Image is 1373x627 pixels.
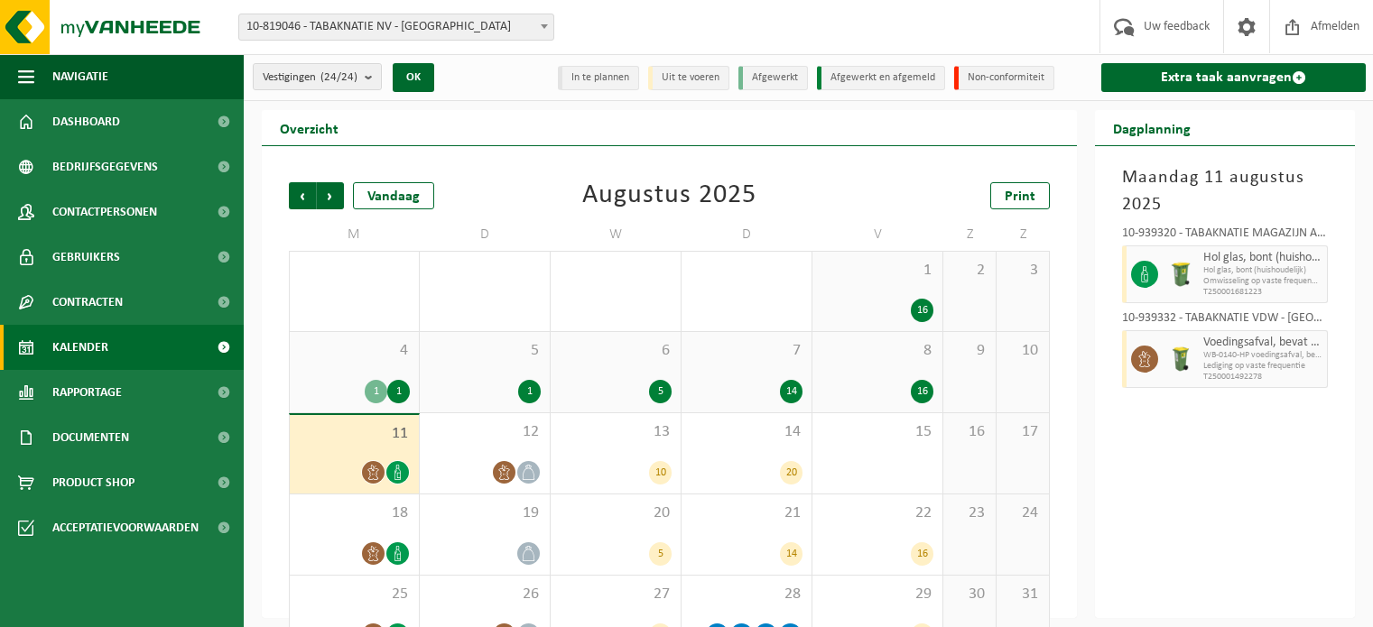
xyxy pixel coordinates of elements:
[429,585,541,604] span: 26
[52,189,157,235] span: Contactpersonen
[1006,341,1040,361] span: 10
[1203,251,1322,265] span: Hol glas, bont (huishoudelijk)
[299,424,410,444] span: 11
[558,66,639,90] li: In te plannen
[52,280,123,325] span: Contracten
[780,542,802,566] div: 14
[299,261,410,281] span: 28
[238,14,554,41] span: 10-819046 - TABAKNATIE NV - ANTWERPEN
[649,380,672,403] div: 5
[1167,261,1194,288] img: WB-0240-HPE-GN-50
[52,54,108,99] span: Navigatie
[997,218,1050,251] td: Z
[299,341,410,361] span: 4
[52,415,129,460] span: Documenten
[560,503,672,523] span: 20
[954,66,1054,90] li: Non-conformiteit
[1203,276,1322,287] span: Omwisseling op vaste frequentie (incl. verwerking)
[253,63,382,90] button: Vestigingen(24/24)
[429,422,541,442] span: 12
[1203,361,1322,372] span: Lediging op vaste frequentie
[560,341,672,361] span: 6
[387,380,410,403] div: 1
[691,422,802,442] span: 14
[682,218,812,251] td: D
[560,422,672,442] span: 13
[649,542,672,566] div: 5
[780,461,802,484] div: 20
[911,542,933,566] div: 16
[1006,422,1040,442] span: 17
[1005,189,1035,204] span: Print
[1203,336,1322,350] span: Voedingsafval, bevat producten van dierlijke oorsprong, onverpakt, categorie 3
[262,110,357,145] h2: Overzicht
[1095,110,1209,145] h2: Dagplanning
[821,585,933,604] span: 29
[648,66,729,90] li: Uit te voeren
[738,66,808,90] li: Afgewerkt
[952,422,987,442] span: 16
[429,341,541,361] span: 5
[420,218,551,251] td: D
[952,261,987,281] span: 2
[365,380,387,403] div: 1
[911,380,933,403] div: 16
[691,341,802,361] span: 7
[821,261,933,281] span: 1
[518,380,541,403] div: 1
[1167,346,1194,373] img: WB-0140-HPE-GN-50
[817,66,945,90] li: Afgewerkt en afgemeld
[952,341,987,361] span: 9
[551,218,682,251] td: W
[52,99,120,144] span: Dashboard
[1203,350,1322,361] span: WB-0140-HP voedingsafval, bevat producten van dierlijke oors
[1203,265,1322,276] span: Hol glas, bont (huishoudelijk)
[780,380,802,403] div: 14
[821,503,933,523] span: 22
[582,182,756,209] div: Augustus 2025
[1006,261,1040,281] span: 3
[429,261,541,281] span: 29
[1006,585,1040,604] span: 31
[52,235,120,280] span: Gebruikers
[560,261,672,281] span: 30
[911,299,933,322] div: 16
[1006,503,1040,523] span: 24
[289,218,420,251] td: M
[299,503,410,523] span: 18
[52,460,135,505] span: Product Shop
[1101,63,1366,92] a: Extra taak aanvragen
[812,218,943,251] td: V
[1203,287,1322,298] span: T250001681223
[429,503,541,523] span: 19
[1122,227,1328,245] div: 10-939320 - TABAKNATIE MAGAZIJN AMOS POOLSE CHAUFFEUR - VERREBROEK
[691,261,802,281] span: 31
[52,144,158,189] span: Bedrijfsgegevens
[52,370,122,415] span: Rapportage
[821,341,933,361] span: 8
[560,585,672,604] span: 27
[649,461,672,484] div: 10
[299,585,410,604] span: 25
[1122,164,1328,218] h3: Maandag 11 augustus 2025
[952,585,987,604] span: 30
[990,182,1050,209] a: Print
[353,182,434,209] div: Vandaag
[1203,372,1322,383] span: T250001492278
[52,325,108,370] span: Kalender
[317,182,344,209] span: Volgende
[691,585,802,604] span: 28
[320,71,357,83] count: (24/24)
[943,218,997,251] td: Z
[393,63,434,92] button: OK
[239,14,553,40] span: 10-819046 - TABAKNATIE NV - ANTWERPEN
[263,64,357,91] span: Vestigingen
[289,182,316,209] span: Vorige
[1122,312,1328,330] div: 10-939332 - TABAKNATIE VDW - [GEOGRAPHIC_DATA]
[691,503,802,523] span: 21
[52,505,199,550] span: Acceptatievoorwaarden
[952,503,987,523] span: 23
[821,422,933,442] span: 15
